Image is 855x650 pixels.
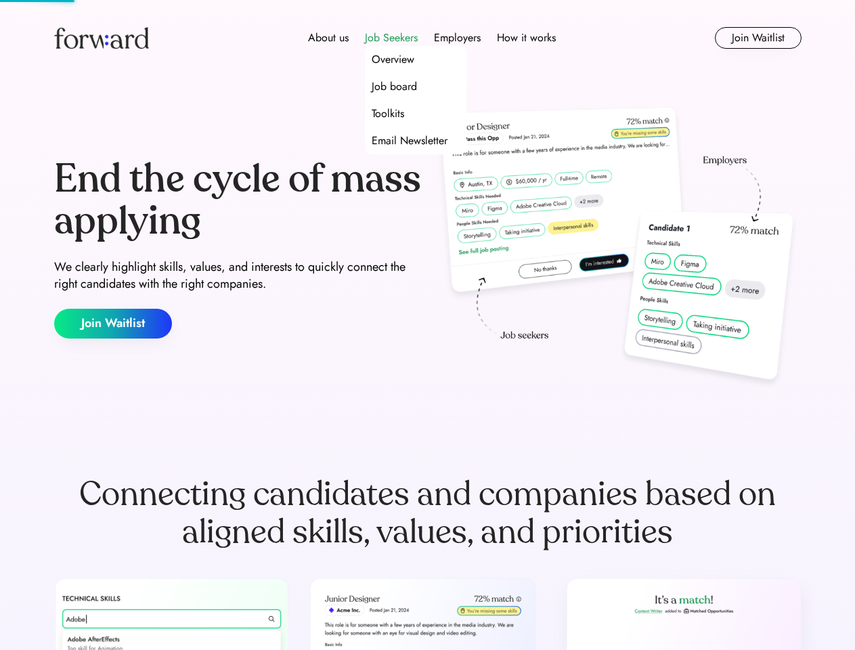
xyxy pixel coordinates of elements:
[433,103,802,394] img: hero-image.png
[434,30,481,46] div: Employers
[715,27,802,49] button: Join Waitlist
[365,30,418,46] div: Job Seekers
[497,30,556,46] div: How it works
[372,51,414,68] div: Overview
[54,27,149,49] img: Forward logo
[54,309,172,339] button: Join Waitlist
[372,79,417,95] div: Job board
[372,106,404,122] div: Toolkits
[54,475,802,551] div: Connecting candidates and companies based on aligned skills, values, and priorities
[54,259,422,292] div: We clearly highlight skills, values, and interests to quickly connect the right candidates with t...
[54,158,422,242] div: End the cycle of mass applying
[308,30,349,46] div: About us
[372,133,447,149] div: Email Newsletter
